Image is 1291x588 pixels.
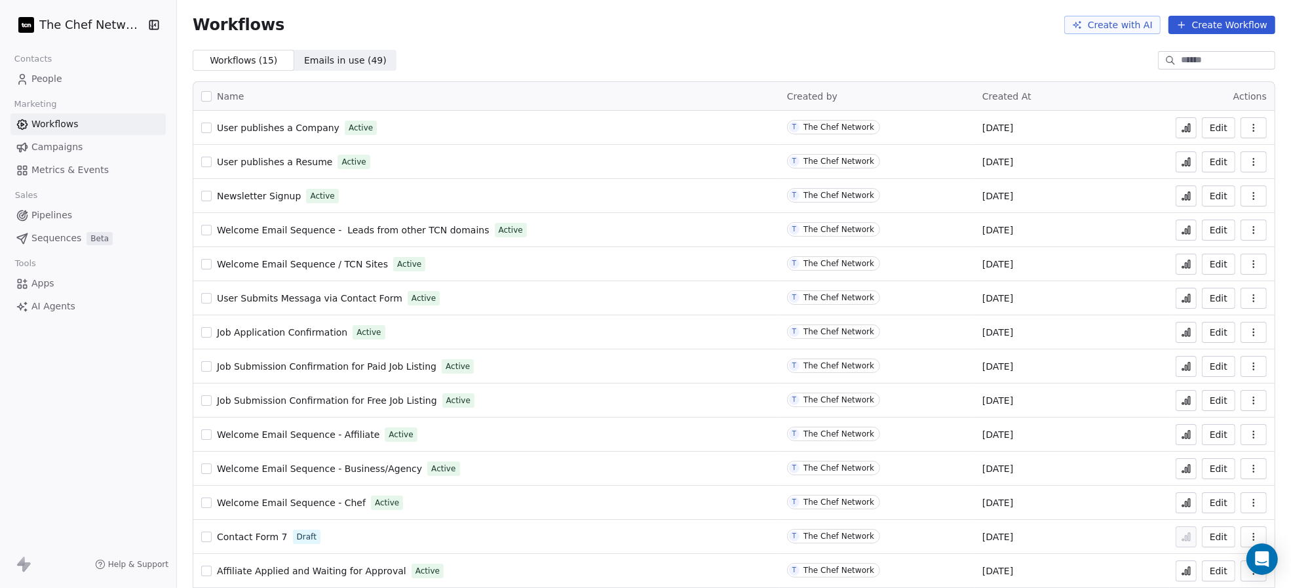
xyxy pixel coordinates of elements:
span: Created by [787,91,838,102]
span: Contacts [9,49,58,69]
span: Welcome Email Sequence - Affiliate [217,429,379,440]
span: Active [446,361,470,372]
span: User Submits Messaga via Contact Form [217,293,402,304]
span: Emails in use ( 49 ) [304,54,387,68]
a: Newsletter Signup [217,189,301,203]
span: Active [415,565,440,577]
div: The Chef Network [803,566,874,575]
a: Workflows [10,113,166,135]
span: [DATE] [982,564,1013,578]
span: Workflows [193,16,284,34]
div: T [792,565,796,576]
div: The Chef Network [803,327,874,336]
a: Welcome Email Sequence - Affiliate [217,428,379,441]
span: Pipelines [31,208,72,222]
a: People [10,68,166,90]
button: Edit [1202,220,1235,241]
span: [DATE] [982,224,1013,237]
button: Edit [1202,254,1235,275]
div: T [792,429,796,439]
div: The Chef Network [803,429,874,439]
div: T [792,292,796,303]
button: Edit [1202,526,1235,547]
a: AI Agents [10,296,166,317]
span: Created At [982,91,1031,102]
img: 474584105_122107189682724606_8841237860839550609_n.jpg [18,17,34,33]
span: Active [446,395,471,406]
div: T [792,224,796,235]
button: Create with AI [1064,16,1161,34]
span: Active [349,122,373,134]
span: The Chef Network [39,16,144,33]
span: Affiliate Applied and Waiting for Approval [217,566,406,576]
div: The Chef Network [803,463,874,473]
a: Welcome Email Sequence / TCN Sites [217,258,388,271]
span: [DATE] [982,360,1013,373]
span: Marketing [9,94,62,114]
a: Pipelines [10,205,166,226]
a: User publishes a Resume [217,155,332,168]
a: Affiliate Applied and Waiting for Approval [217,564,406,578]
span: Actions [1233,91,1267,102]
span: [DATE] [982,462,1013,475]
a: Job Submission Confirmation for Paid Job Listing [217,360,436,373]
span: AI Agents [31,300,75,313]
span: Apps [31,277,54,290]
div: T [792,531,796,541]
span: Active [412,292,436,304]
div: The Chef Network [803,259,874,268]
div: The Chef Network [803,361,874,370]
span: Name [217,90,244,104]
div: T [792,190,796,201]
button: Edit [1202,560,1235,581]
span: User publishes a Resume [217,157,332,167]
span: People [31,72,62,86]
span: Welcome Email Sequence / TCN Sites [217,259,388,269]
button: Edit [1202,492,1235,513]
button: Edit [1202,424,1235,445]
span: [DATE] [982,496,1013,509]
span: Newsletter Signup [217,191,301,201]
button: Edit [1202,288,1235,309]
span: Help & Support [108,559,168,570]
a: Metrics & Events [10,159,166,181]
span: [DATE] [982,189,1013,203]
button: Edit [1202,117,1235,138]
span: Active [341,156,366,168]
div: T [792,463,796,473]
div: Open Intercom Messenger [1246,543,1278,575]
span: Welcome Email Sequence - Leads from other TCN domains [217,225,490,235]
a: User publishes a Company [217,121,339,134]
button: Edit [1202,458,1235,479]
div: The Chef Network [803,498,874,507]
span: Draft [297,531,317,543]
button: Edit [1202,186,1235,206]
span: [DATE] [982,292,1013,305]
span: Active [375,497,399,509]
span: [DATE] [982,155,1013,168]
span: Job Submission Confirmation for Paid Job Listing [217,361,436,372]
span: [DATE] [982,428,1013,441]
div: The Chef Network [803,293,874,302]
div: The Chef Network [803,123,874,132]
span: Active [356,326,381,338]
a: Welcome Email Sequence - Business/Agency [217,462,422,475]
button: Create Workflow [1168,16,1275,34]
span: [DATE] [982,326,1013,339]
button: Edit [1202,151,1235,172]
div: T [792,156,796,167]
span: Sequences [31,231,81,245]
div: T [792,326,796,337]
button: The Chef Network [16,14,140,36]
a: Edit [1202,322,1235,343]
div: The Chef Network [803,157,874,166]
